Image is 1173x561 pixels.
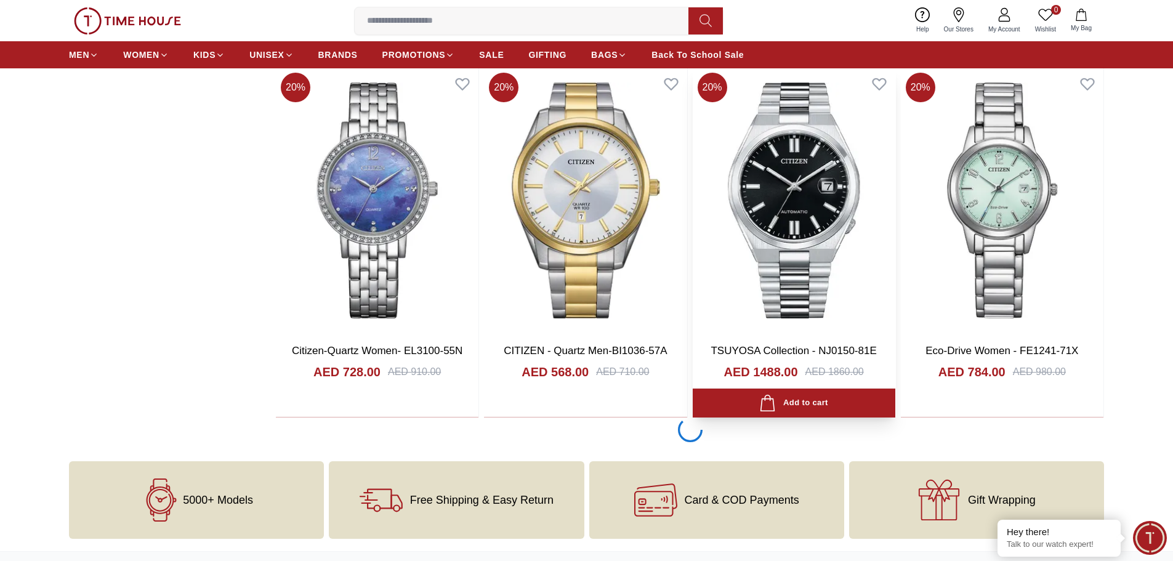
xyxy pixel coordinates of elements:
[693,389,895,418] button: Add to cart
[123,49,159,61] span: WOMEN
[318,49,358,61] span: BRANDS
[724,363,797,381] h4: AED 1488.00
[759,395,828,411] div: Add to cart
[249,49,284,61] span: UNISEX
[983,25,1025,34] span: My Account
[281,73,310,102] span: 20 %
[489,73,518,102] span: 20 %
[805,365,864,379] div: AED 1860.00
[410,494,554,506] span: Free Shipping & Easy Return
[1028,5,1063,36] a: 0Wishlist
[382,49,446,61] span: PROMOTIONS
[313,363,381,381] h4: AED 728.00
[479,49,504,61] span: SALE
[183,494,253,506] span: 5000+ Models
[651,44,744,66] a: Back To School Sale
[123,44,169,66] a: WOMEN
[1007,539,1111,550] p: Talk to our watch expert!
[249,44,293,66] a: UNISEX
[1063,6,1099,35] button: My Bag
[1007,526,1111,538] div: Hey there!
[522,363,589,381] h4: AED 568.00
[685,494,799,506] span: Card & COD Payments
[1030,25,1061,34] span: Wishlist
[901,68,1103,333] img: Eco-Drive Women - FE1241-71X
[1013,365,1066,379] div: AED 980.00
[479,44,504,66] a: SALE
[937,5,981,36] a: Our Stores
[925,345,1078,357] a: Eco-Drive Women - FE1241-71X
[906,73,935,102] span: 20 %
[591,44,627,66] a: BAGS
[1051,5,1061,15] span: 0
[938,363,1006,381] h4: AED 784.00
[193,49,216,61] span: KIDS
[711,345,876,357] a: TSUYOSA Collection - NJ0150-81E
[909,5,937,36] a: Help
[1133,521,1167,555] div: Chat Widget
[1066,23,1097,33] span: My Bag
[382,44,455,66] a: PROMOTIONS
[528,49,566,61] span: GIFTING
[74,7,181,34] img: ...
[591,49,618,61] span: BAGS
[693,68,895,333] img: TSUYOSA Collection - NJ0150-81E
[193,44,225,66] a: KIDS
[939,25,978,34] span: Our Stores
[276,68,478,333] img: Citizen-Quartz Women- EL3100-55N
[69,49,89,61] span: MEN
[528,44,566,66] a: GIFTING
[484,68,687,333] img: CITIZEN - Quartz Men-BI1036-57A
[596,365,649,379] div: AED 710.00
[968,494,1036,506] span: Gift Wrapping
[504,345,667,357] a: CITIZEN - Quartz Men-BI1036-57A
[698,73,727,102] span: 20 %
[69,44,99,66] a: MEN
[318,44,358,66] a: BRANDS
[388,365,441,379] div: AED 910.00
[911,25,934,34] span: Help
[292,345,462,357] a: Citizen-Quartz Women- EL3100-55N
[651,49,744,61] span: Back To School Sale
